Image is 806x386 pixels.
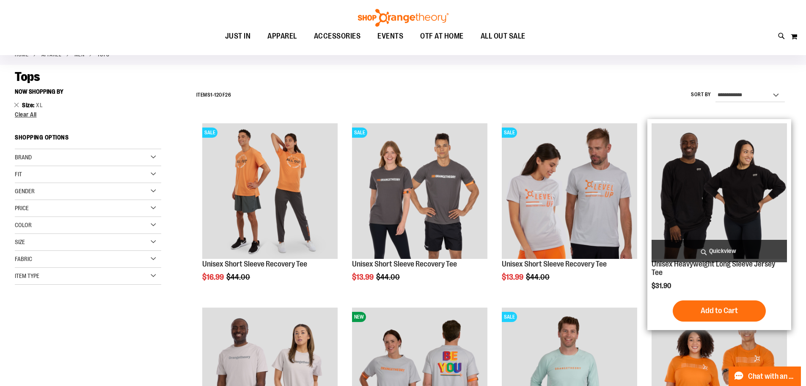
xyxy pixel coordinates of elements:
[348,119,492,303] div: product
[15,239,25,245] span: Size
[729,367,801,386] button: Chat with an Expert
[357,9,450,27] img: Shop Orangetheory
[526,273,551,281] span: $44.00
[502,123,637,260] a: Product image for Unisex Short Sleeve Recovery TeeSALE
[502,273,525,281] span: $13.99
[352,128,367,138] span: SALE
[267,27,297,46] span: APPAREL
[481,27,525,46] span: ALL OUT SALE
[652,282,672,290] span: $31.90
[352,260,457,268] a: Unisex Short Sleeve Recovery Tee
[652,123,787,260] a: OTF Unisex Heavyweight Long Sleeve Jersey Tee Black
[352,273,375,281] span: $13.99
[15,111,161,117] a: Clear All
[15,272,39,279] span: Item Type
[214,92,219,98] span: 12
[701,306,738,315] span: Add to Cart
[15,130,161,149] strong: Shopping Options
[748,372,796,380] span: Chat with an Expert
[36,102,43,108] span: XL
[196,89,231,102] h2: Items - of
[352,123,487,260] a: Product image for Unisex Short Sleeve Recovery TeeSALE
[502,260,607,268] a: Unisex Short Sleeve Recovery Tee
[377,27,403,46] span: EVENTS
[376,273,401,281] span: $44.00
[314,27,361,46] span: ACCESSORIES
[15,111,37,118] span: Clear All
[202,123,338,259] img: Unisex Short Sleeve Recovery Tee primary image
[502,128,517,138] span: SALE
[673,300,766,322] button: Add to Cart
[15,171,22,178] span: Fit
[225,27,251,46] span: JUST IN
[352,123,487,259] img: Product image for Unisex Short Sleeve Recovery Tee
[647,119,791,330] div: product
[202,260,307,268] a: Unisex Short Sleeve Recovery Tee
[652,240,787,262] a: Quickview
[15,154,32,161] span: Brand
[202,123,338,260] a: Unisex Short Sleeve Recovery Tee primary imageSALE
[420,27,464,46] span: OTF AT HOME
[15,69,40,84] span: Tops
[198,119,342,303] div: product
[22,102,36,108] span: Size
[652,260,775,277] a: Unisex Heavyweight Long Sleeve Jersey Tee
[15,84,68,99] button: Now Shopping by
[226,273,251,281] span: $44.00
[202,273,225,281] span: $16.99
[652,123,787,259] img: OTF Unisex Heavyweight Long Sleeve Jersey Tee Black
[210,92,212,98] span: 1
[15,222,32,228] span: Color
[352,312,366,322] span: NEW
[498,119,641,303] div: product
[502,312,517,322] span: SALE
[15,205,29,211] span: Price
[502,123,637,259] img: Product image for Unisex Short Sleeve Recovery Tee
[691,91,711,98] label: Sort By
[15,188,35,194] span: Gender
[225,92,231,98] span: 26
[202,128,217,138] span: SALE
[15,255,32,262] span: Fabric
